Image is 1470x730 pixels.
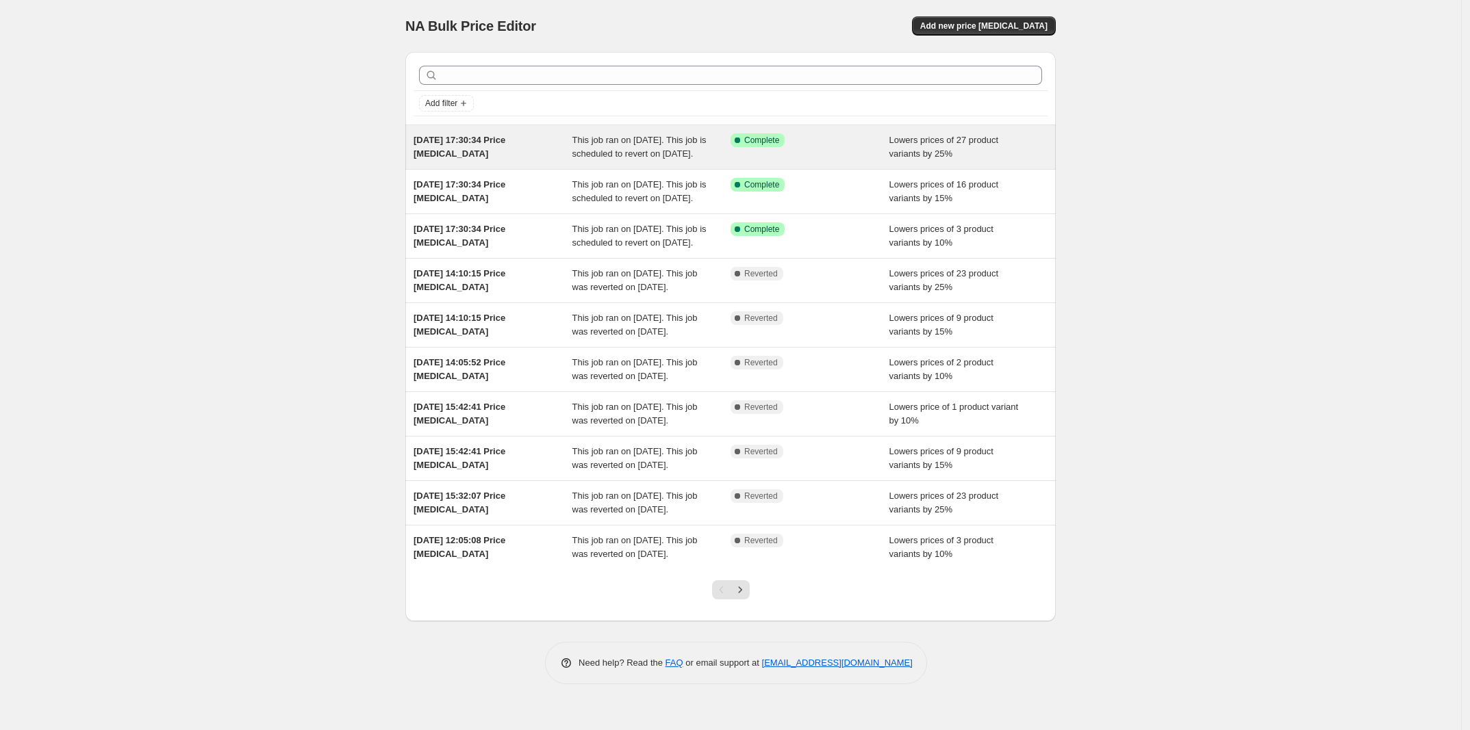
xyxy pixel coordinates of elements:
span: Reverted [744,357,778,368]
nav: Pagination [712,580,750,599]
span: Reverted [744,446,778,457]
button: Next [731,580,750,599]
span: or email support at [683,657,762,668]
span: Add filter [425,98,457,109]
span: This job ran on [DATE]. This job is scheduled to revert on [DATE]. [572,179,707,203]
span: Lowers prices of 2 product variants by 10% [889,357,993,381]
span: Lowers prices of 3 product variants by 10% [889,224,993,248]
a: [EMAIL_ADDRESS][DOMAIN_NAME] [762,657,913,668]
span: Lowers prices of 3 product variants by 10% [889,535,993,559]
span: This job ran on [DATE]. This job was reverted on [DATE]. [572,268,698,292]
span: [DATE] 15:42:41 Price [MEDICAL_DATA] [414,446,505,470]
span: This job ran on [DATE]. This job was reverted on [DATE]. [572,357,698,381]
span: [DATE] 14:10:15 Price [MEDICAL_DATA] [414,268,505,292]
span: Add new price [MEDICAL_DATA] [920,21,1048,31]
span: This job ran on [DATE]. This job is scheduled to revert on [DATE]. [572,224,707,248]
span: Need help? Read the [579,657,666,668]
span: [DATE] 17:30:34 Price [MEDICAL_DATA] [414,224,505,248]
button: Add new price [MEDICAL_DATA] [912,16,1056,36]
span: This job ran on [DATE]. This job was reverted on [DATE]. [572,535,698,559]
a: FAQ [666,657,683,668]
span: This job ran on [DATE]. This job was reverted on [DATE]. [572,313,698,337]
span: [DATE] 15:32:07 Price [MEDICAL_DATA] [414,491,505,514]
span: This job ran on [DATE]. This job is scheduled to revert on [DATE]. [572,135,707,159]
button: Add filter [419,95,474,112]
span: NA Bulk Price Editor [405,18,536,34]
span: This job ran on [DATE]. This job was reverted on [DATE]. [572,446,698,470]
span: [DATE] 14:10:15 Price [MEDICAL_DATA] [414,313,505,337]
span: Lowers prices of 23 product variants by 25% [889,268,999,292]
span: Reverted [744,491,778,501]
span: Lowers price of 1 product variant by 10% [889,402,1019,426]
span: Lowers prices of 23 product variants by 25% [889,491,999,514]
span: Lowers prices of 16 product variants by 15% [889,179,999,203]
span: [DATE] 14:05:52 Price [MEDICAL_DATA] [414,357,505,381]
span: [DATE] 17:30:34 Price [MEDICAL_DATA] [414,135,505,159]
span: Complete [744,224,779,235]
span: This job ran on [DATE]. This job was reverted on [DATE]. [572,491,698,514]
span: Lowers prices of 27 product variants by 25% [889,135,999,159]
span: [DATE] 15:42:41 Price [MEDICAL_DATA] [414,402,505,426]
span: [DATE] 12:05:08 Price [MEDICAL_DATA] [414,535,505,559]
span: Complete [744,179,779,190]
span: Lowers prices of 9 product variants by 15% [889,313,993,337]
span: Reverted [744,402,778,413]
span: [DATE] 17:30:34 Price [MEDICAL_DATA] [414,179,505,203]
span: This job ran on [DATE]. This job was reverted on [DATE]. [572,402,698,426]
span: Reverted [744,535,778,546]
span: Reverted [744,268,778,279]
span: Reverted [744,313,778,324]
span: Lowers prices of 9 product variants by 15% [889,446,993,470]
span: Complete [744,135,779,146]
